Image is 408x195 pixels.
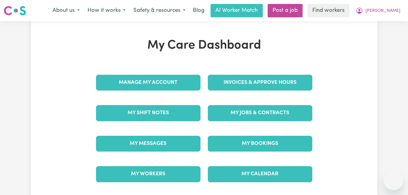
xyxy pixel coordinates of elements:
span: [PERSON_NAME] [365,8,400,14]
a: Blog [189,4,208,17]
button: Safety & resources [129,4,189,17]
img: Careseekers logo [4,5,26,16]
a: My Calendar [208,166,312,182]
a: Find workers [307,4,349,17]
a: Post a job [268,4,303,17]
a: My Bookings [208,136,312,152]
a: AI Worker Match [211,4,263,17]
a: Manage My Account [96,75,201,91]
a: My Workers [96,166,201,182]
h1: My Care Dashboard [92,38,316,53]
a: Invoices & Approve Hours [208,75,312,91]
a: Careseekers logo [4,4,26,18]
a: My Jobs & Contracts [208,105,312,121]
a: My Messages [96,136,201,152]
button: My Account [352,4,404,17]
button: About us [49,4,84,17]
iframe: Button to launch messaging window [384,171,403,190]
button: How it works [84,4,129,17]
a: My Shift Notes [96,105,201,121]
